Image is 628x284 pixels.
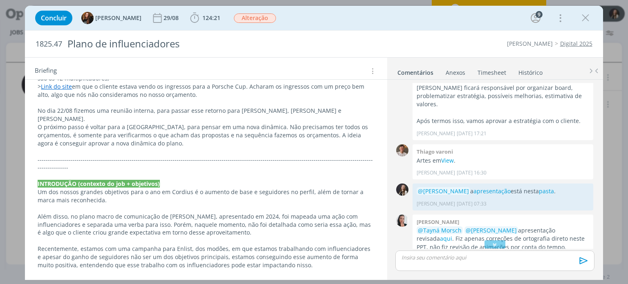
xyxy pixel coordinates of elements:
[417,117,589,125] p: Após termos isso, vamos aprovar a estratégia com o cliente.
[417,218,459,226] b: [PERSON_NAME]
[164,15,180,21] div: 29/08
[477,65,507,77] a: Timesheet
[473,187,511,195] a: apresentação
[38,212,374,237] p: Além disso, no plano macro de comunicação de [PERSON_NAME], apresentado em 2024, foi mapeada uma ...
[38,156,374,172] p: -------------------------------------------------------------------------------------------------...
[529,11,542,25] button: 9
[38,188,374,204] p: Um dos nossos grandes objetivos para o ano em Cordius é o aumento de base e seguidores no perfil,...
[188,11,222,25] button: 124:21
[417,148,453,155] b: Thiago varoni
[417,200,455,208] p: [PERSON_NAME]
[38,180,160,188] strong: INTRODUÇÃO (contexto do job + objetivos)
[64,34,357,54] div: Plano de influenciadores
[41,15,67,21] span: Concluir
[36,40,62,49] span: 1825.47
[518,65,543,77] a: Histórico
[440,235,452,242] a: aqui
[417,67,589,109] p: Tivemos um alinhamento interno sobre esse job junto com a estratégia. Próximos passos que teremos...
[446,69,465,77] div: Anexos
[35,66,57,76] span: Briefing
[38,245,374,269] p: Recentemente, estamos com uma campanha para Enlist, dos modões, em que estamos trabalhando com in...
[417,226,589,251] p: apresentação revisada . Fiz apenas correções de ortografia direto neste PPT, não fiz revisão de a...
[38,83,374,99] p: > em que o cliente estava vendo os ingressos para a Porsche Cup. Acharam os ingressos com um preç...
[417,157,589,165] p: Artes em .
[417,187,589,195] p: a está nesta .
[41,83,72,90] a: Link do site
[417,130,455,137] p: [PERSON_NAME]
[81,12,141,24] button: T[PERSON_NAME]
[441,157,454,164] a: View
[35,11,72,25] button: Concluir
[202,14,220,22] span: 124:21
[536,11,543,18] div: 9
[38,123,374,148] p: O próximo passo é voltar para a [GEOGRAPHIC_DATA], para pensar em uma nova dinâmica. Não precisam...
[25,6,603,280] div: dialog
[418,226,462,234] span: @Tayná Morsch
[507,40,553,47] a: [PERSON_NAME]
[233,13,276,23] button: Alteração
[457,169,487,177] span: [DATE] 16:30
[81,12,94,24] img: T
[396,215,408,227] img: C
[417,169,455,177] p: [PERSON_NAME]
[396,144,408,157] img: T
[418,187,469,195] span: @[PERSON_NAME]
[38,107,374,123] p: No dia 22/08 fizemos uma reunião interna, para passar esse retorno para [PERSON_NAME], [PERSON_NA...
[95,15,141,21] span: [PERSON_NAME]
[234,13,276,23] span: Alteração
[396,183,408,196] img: L
[466,226,517,234] span: @[PERSON_NAME]
[539,187,554,195] a: pasta
[397,65,434,77] a: Comentários
[457,200,487,208] span: [DATE] 07:33
[457,130,487,137] span: [DATE] 17:21
[560,40,592,47] a: Digital 2025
